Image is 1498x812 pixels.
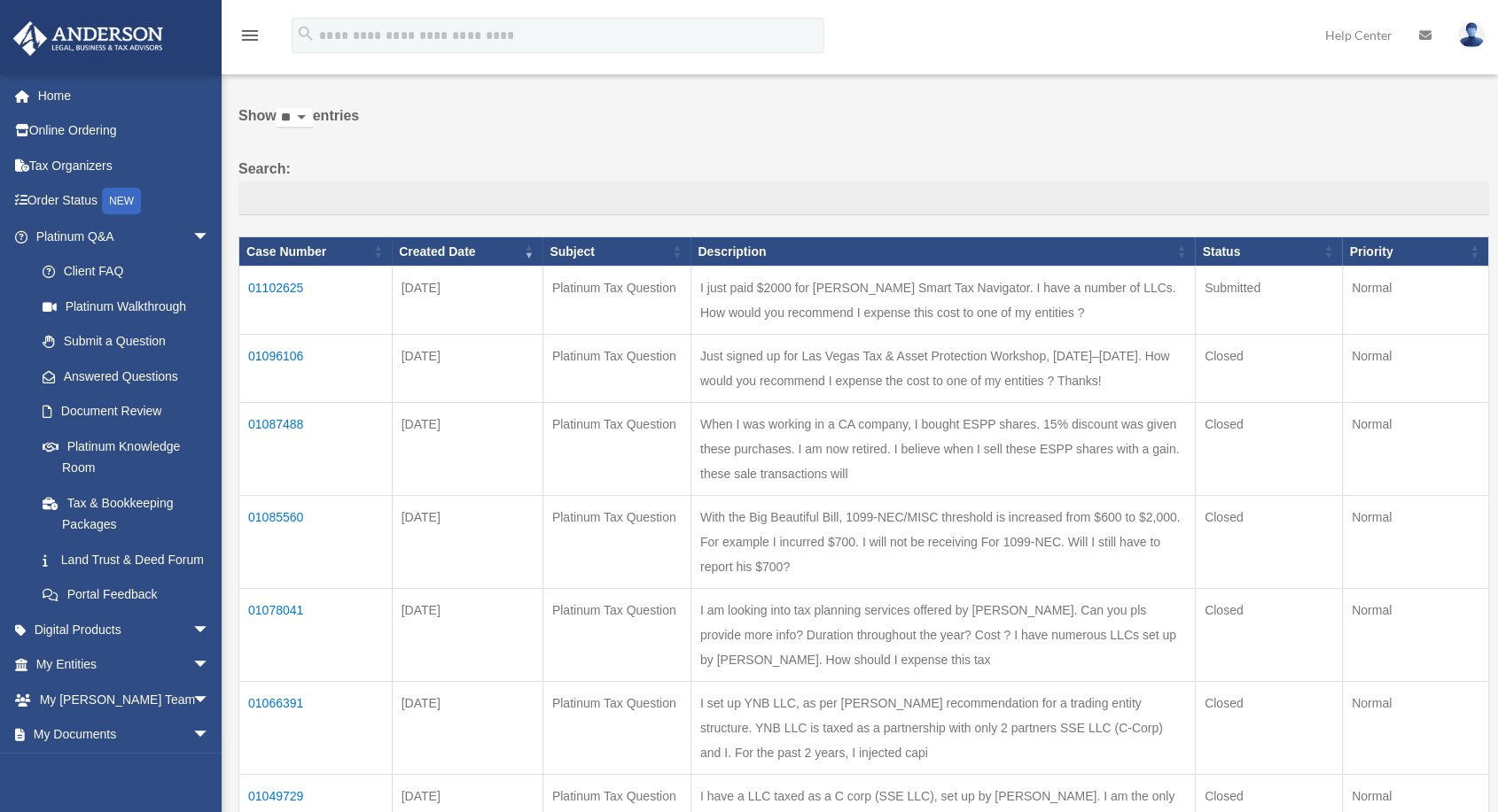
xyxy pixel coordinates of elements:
span: arrow_drop_down [192,682,228,718]
a: Tax Organizers [12,148,237,183]
td: 01102625 [239,267,393,335]
a: My Documentsarrow_drop_down [12,717,237,753]
img: User Pic [1458,22,1485,48]
td: Closed [1195,589,1342,682]
span: arrow_drop_down [192,612,228,648]
a: Online Ordering [12,113,237,149]
a: My Entitiesarrow_drop_down [12,647,237,683]
img: Anderson Advisors Platinum Portal [8,21,168,56]
td: Normal [1342,267,1488,335]
th: Priority: activate to sort column ascending [1342,236,1488,267]
td: Normal [1342,335,1488,403]
td: Platinum Tax Question [542,335,690,403]
td: [DATE] [392,335,542,403]
th: Status: activate to sort column ascending [1195,236,1342,267]
a: Platinum Knowledge Room [25,429,228,485]
td: 01085560 [239,496,393,589]
a: My [PERSON_NAME] Teamarrow_drop_down [12,682,237,717]
a: Client FAQ [25,254,228,290]
td: I just paid $2000 for [PERSON_NAME] Smart Tax Navigator. I have a number of LLCs. How would you r... [690,267,1195,335]
a: Document Review [25,394,228,429]
td: Platinum Tax Question [542,267,690,335]
a: Tax & Bookkeeping Packages [25,485,228,542]
td: When I was working in a CA company, I bought ESPP shares. 15% discount was given these purchases.... [690,403,1195,496]
a: Order StatusNEW [12,183,237,220]
a: Answered Questions [25,359,219,394]
label: Search: [238,157,1489,215]
td: [DATE] [392,267,542,335]
td: Platinum Tax Question [542,589,690,682]
th: Subject: activate to sort column ascending [542,236,690,267]
a: Submit a Question [25,324,228,360]
td: [DATE] [392,496,542,589]
td: Normal [1342,496,1488,589]
td: [DATE] [392,403,542,496]
td: Closed [1195,682,1342,775]
a: Digital Productsarrow_drop_down [12,612,237,647]
span: arrow_drop_down [192,717,228,754]
td: 01078041 [239,589,393,682]
select: Showentries [277,108,313,128]
td: Closed [1195,403,1342,496]
a: Portal Feedback [25,577,228,613]
td: Platinum Tax Question [542,403,690,496]
td: 01087488 [239,403,393,496]
th: Case Number: activate to sort column ascending [239,236,393,267]
td: With the Big Beautiful Bill, 1099-NEC/MISC threshold is increased from $600 to $2,000. For exampl... [690,496,1195,589]
td: Normal [1342,589,1488,682]
td: Platinum Tax Question [542,682,690,775]
td: I am looking into tax planning services offered by [PERSON_NAME]. Can you pls provide more info? ... [690,589,1195,682]
td: Normal [1342,682,1488,775]
input: Search: [238,182,1489,215]
span: arrow_drop_down [192,647,228,684]
a: Platinum Walkthrough [25,289,228,324]
i: search [296,24,316,43]
th: Created Date: activate to sort column ascending [392,236,542,267]
td: I set up YNB LLC, as per [PERSON_NAME] recommendation for a trading entity structure. YNB LLC is ... [690,682,1195,775]
a: Online Learningarrow_drop_down [12,752,237,787]
td: [DATE] [392,682,542,775]
td: 01066391 [239,682,393,775]
td: Normal [1342,403,1488,496]
th: Description: activate to sort column ascending [690,236,1195,267]
a: Home [12,78,237,113]
td: Just signed up for Las Vegas Tax & Asset Protection Workshop, [DATE]–[DATE]. How would you recomm... [690,335,1195,403]
td: Closed [1195,335,1342,403]
a: Land Trust & Deed Forum [25,542,228,577]
td: [DATE] [392,589,542,682]
td: Submitted [1195,267,1342,335]
a: Platinum Q&Aarrow_drop_down [12,219,228,254]
div: NEW [102,188,141,214]
i: menu [239,25,261,46]
label: Show entries [238,104,1489,146]
td: Platinum Tax Question [542,496,690,589]
td: Closed [1195,496,1342,589]
span: arrow_drop_down [192,219,228,255]
a: menu [239,31,261,46]
td: 01096106 [239,335,393,403]
span: arrow_drop_down [192,752,228,788]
